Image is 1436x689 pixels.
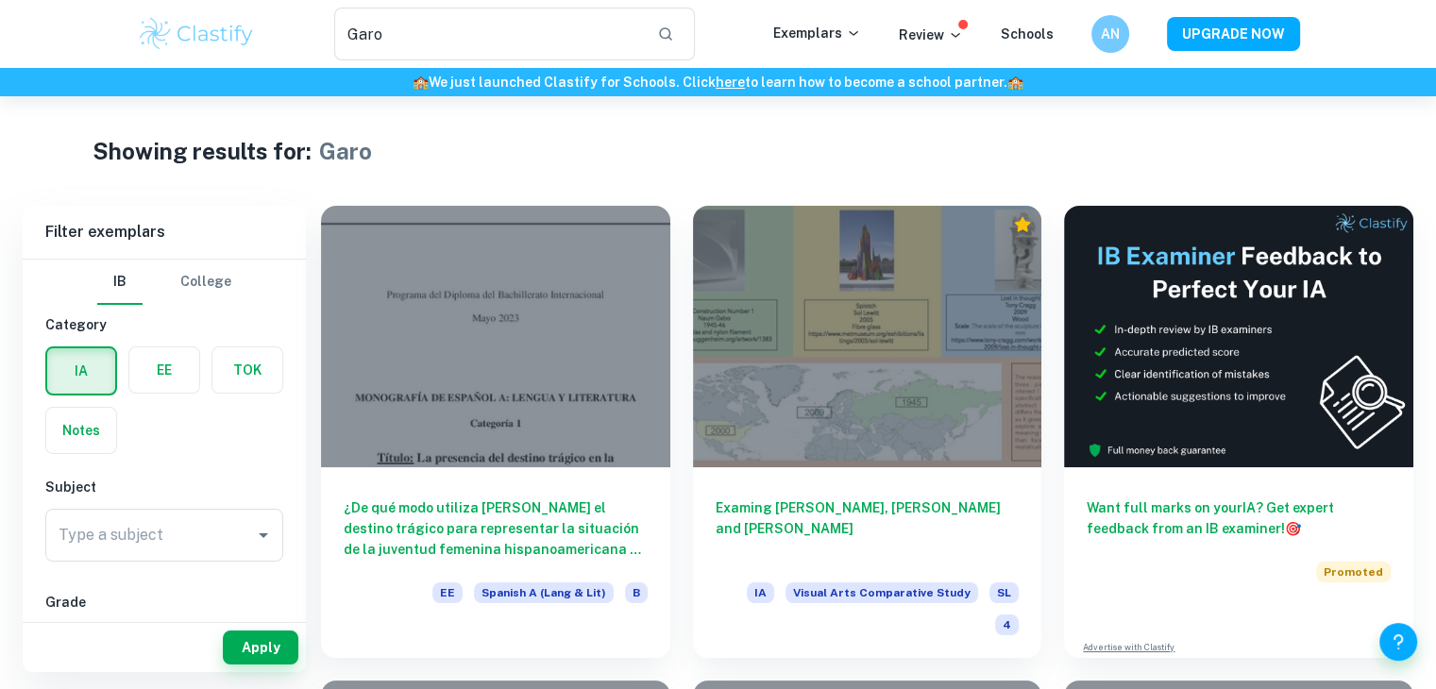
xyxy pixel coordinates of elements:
h6: AN [1099,24,1121,44]
span: 🏫 [413,75,429,90]
h6: Want full marks on your IA ? Get expert feedback from an IB examiner! [1087,497,1391,539]
img: Thumbnail [1064,206,1413,467]
h1: Showing results for: [93,134,312,168]
button: Apply [223,630,298,664]
span: 🎯 [1285,521,1301,536]
button: EE [129,347,199,393]
p: Exemplars [773,23,861,43]
div: Premium [1013,215,1032,234]
a: here [716,75,745,90]
span: 🏫 [1007,75,1023,90]
h6: Category [45,314,283,335]
div: Filter type choice [97,260,231,305]
span: Visual Arts Comparative Study [786,582,978,603]
span: EE [432,582,463,603]
button: AN [1091,15,1129,53]
button: TOK [212,347,282,393]
span: B [625,582,648,603]
h6: Subject [45,477,283,497]
span: Spanish A (Lang & Lit) [474,582,614,603]
h6: Examing [PERSON_NAME], [PERSON_NAME] and [PERSON_NAME] [716,497,1020,560]
a: Want full marks on yourIA? Get expert feedback from an IB examiner!PromotedAdvertise with Clastify [1064,206,1413,658]
button: Open [250,522,277,548]
button: IB [97,260,143,305]
h1: Garo [319,134,372,168]
button: IA [47,348,115,394]
h6: Grade [45,592,283,613]
span: 4 [995,614,1019,635]
span: IA [747,582,774,603]
h6: Filter exemplars [23,206,306,259]
a: Advertise with Clastify [1083,641,1174,654]
button: College [180,260,231,305]
p: Review [899,25,963,45]
button: Help and Feedback [1379,623,1417,661]
img: Clastify logo [137,15,257,53]
a: Examing [PERSON_NAME], [PERSON_NAME] and [PERSON_NAME]IAVisual Arts Comparative StudySL4 [693,206,1042,658]
span: SL [989,582,1019,603]
h6: ¿De qué modo utiliza [PERSON_NAME] el destino trágico para representar la situación de la juventu... [344,497,648,560]
span: Promoted [1316,562,1391,582]
h6: We just launched Clastify for Schools. Click to learn how to become a school partner. [4,72,1432,92]
button: Notes [46,408,116,453]
a: Schools [1001,26,1054,42]
a: ¿De qué modo utiliza [PERSON_NAME] el destino trágico para representar la situación de la juventu... [321,206,670,658]
button: UPGRADE NOW [1167,17,1300,51]
input: Search for any exemplars... [334,8,643,60]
